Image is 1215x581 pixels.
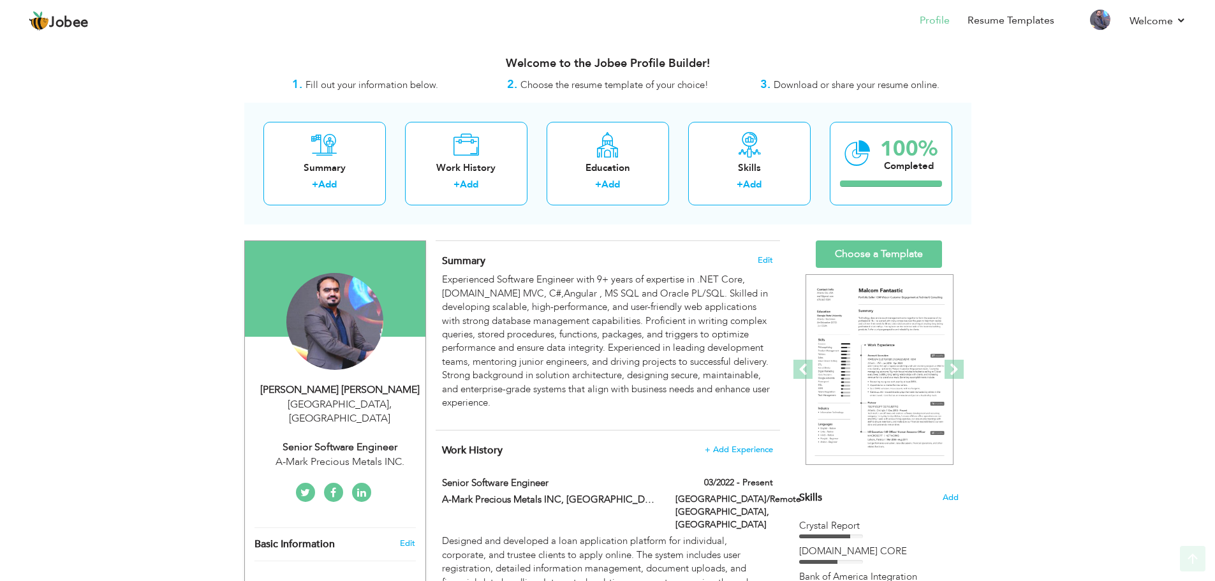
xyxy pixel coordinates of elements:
[442,254,485,268] span: Summary
[453,178,460,191] label: +
[442,476,656,490] label: Senior Software Engineer
[415,161,517,175] div: Work History
[774,78,939,91] span: Download or share your resume online.
[389,397,392,411] span: ,
[286,273,383,370] img: Rana Muhammad Saqib
[799,545,959,558] div: ASP.NET CORE
[705,445,773,454] span: + Add Experience
[312,178,318,191] label: +
[29,11,89,31] a: Jobee
[254,455,425,469] div: A-Mark Precious Metals INC.
[254,440,425,455] div: Senior Software Engineer
[254,539,335,550] span: Basic Information
[520,78,709,91] span: Choose the resume template of your choice!
[880,159,938,173] div: Completed
[254,397,425,427] div: [GEOGRAPHIC_DATA] [GEOGRAPHIC_DATA]
[507,77,517,92] strong: 2.
[675,493,773,531] label: [GEOGRAPHIC_DATA]/Remote [GEOGRAPHIC_DATA], [GEOGRAPHIC_DATA]
[758,256,773,265] span: Edit
[244,57,971,70] h3: Welcome to the Jobee Profile Builder!
[920,13,950,28] a: Profile
[442,273,772,409] p: Experienced Software Engineer with 9+ years of expertise in .NET Core, [DOMAIN_NAME] MVC, C#,Angu...
[442,444,772,457] h4: This helps to show the companies you have worked for.
[799,490,822,504] span: Skills
[698,161,800,175] div: Skills
[595,178,601,191] label: +
[318,178,337,191] a: Add
[442,443,503,457] span: Work History
[799,519,959,533] div: Crystal Report
[743,178,762,191] a: Add
[460,178,478,191] a: Add
[442,254,772,267] h4: Adding a summary is a quick and easy way to highlight your experience and interests.
[737,178,743,191] label: +
[400,538,415,549] a: Edit
[880,138,938,159] div: 100%
[306,78,438,91] span: Fill out your information below.
[1090,10,1110,30] img: Profile Img
[704,476,773,489] label: 03/2022 - Present
[943,492,959,504] span: Add
[1130,13,1186,29] a: Welcome
[557,161,659,175] div: Education
[760,77,770,92] strong: 3.
[49,16,89,30] span: Jobee
[968,13,1054,28] a: Resume Templates
[292,77,302,92] strong: 1.
[601,178,620,191] a: Add
[29,11,49,31] img: jobee.io
[816,240,942,268] a: Choose a Template
[442,493,656,506] label: A-Mark Precious Metals INC, [GEOGRAPHIC_DATA]
[274,161,376,175] div: Summary
[254,383,425,397] div: [PERSON_NAME] [PERSON_NAME]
